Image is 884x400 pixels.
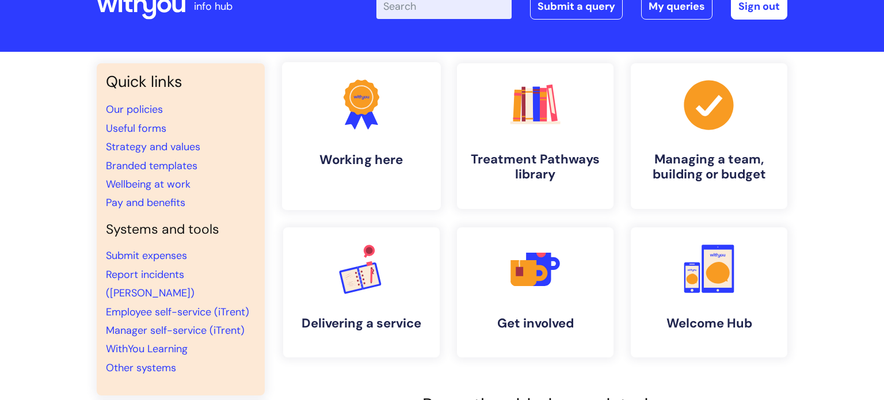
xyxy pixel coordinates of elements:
h4: Managing a team, building or budget [640,152,778,182]
a: Branded templates [106,159,197,173]
h4: Working here [291,152,432,167]
a: Get involved [457,227,614,357]
h4: Welcome Hub [640,316,778,331]
h4: Treatment Pathways library [466,152,604,182]
a: Useful forms [106,121,166,135]
a: Submit expenses [106,249,187,262]
a: Welcome Hub [631,227,787,357]
a: Pay and benefits [106,196,185,209]
a: WithYou Learning [106,342,188,356]
h4: Delivering a service [292,316,430,331]
a: Our policies [106,102,163,116]
a: Strategy and values [106,140,200,154]
a: Delivering a service [283,227,440,357]
h3: Quick links [106,73,256,91]
a: Other systems [106,361,176,375]
h4: Systems and tools [106,222,256,238]
h4: Get involved [466,316,604,331]
a: Manager self-service (iTrent) [106,323,245,337]
a: Working here [282,62,441,210]
a: Employee self-service (iTrent) [106,305,249,319]
a: Report incidents ([PERSON_NAME]) [106,268,195,300]
a: Managing a team, building or budget [631,63,787,209]
a: Treatment Pathways library [457,63,614,209]
a: Wellbeing at work [106,177,190,191]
